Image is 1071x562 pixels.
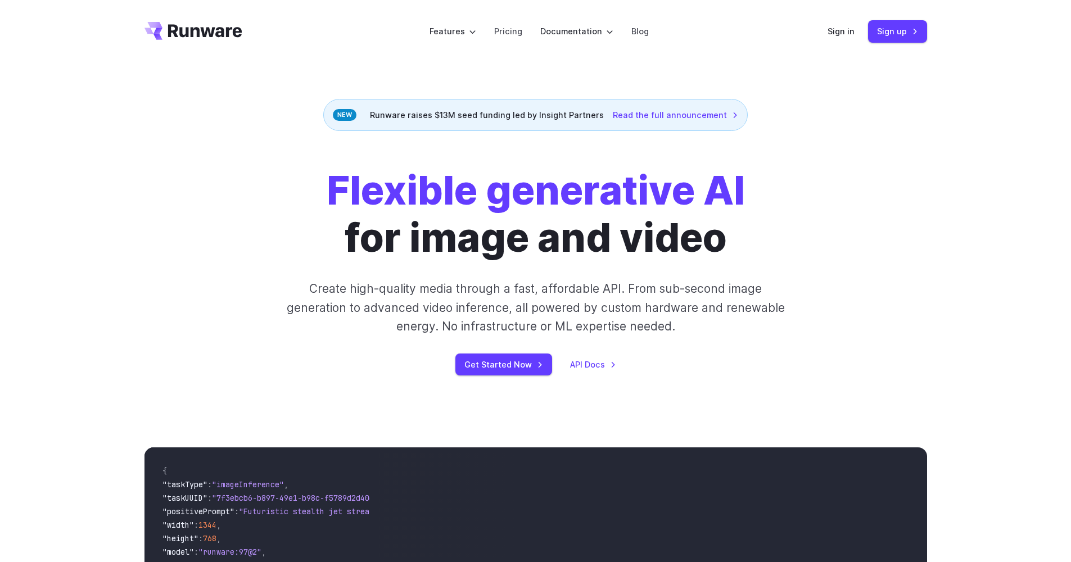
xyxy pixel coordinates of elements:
label: Documentation [540,25,613,38]
a: Blog [631,25,649,38]
a: Sign in [828,25,855,38]
strong: Flexible generative AI [327,166,745,214]
label: Features [430,25,476,38]
span: : [234,506,239,516]
span: "7f3ebcb6-b897-49e1-b98c-f5789d2d40d7" [212,493,383,503]
span: "model" [162,547,194,557]
a: Pricing [494,25,522,38]
div: Runware raises $13M seed funding led by Insight Partners [323,99,748,131]
span: : [207,479,212,490]
p: Create high-quality media through a fast, affordable API. From sub-second image generation to adv... [285,279,786,336]
span: "positivePrompt" [162,506,234,516]
span: "runware:97@2" [198,547,261,557]
span: { [162,466,167,476]
a: Go to / [144,22,242,40]
span: "taskType" [162,479,207,490]
span: "Futuristic stealth jet streaking through a neon-lit cityscape with glowing purple exhaust" [239,506,648,516]
a: Read the full announcement [613,108,738,121]
span: "height" [162,533,198,543]
a: API Docs [570,358,616,371]
span: : [194,520,198,530]
span: 768 [203,533,216,543]
span: "width" [162,520,194,530]
span: , [284,479,288,490]
span: , [216,520,221,530]
span: : [194,547,198,557]
span: : [198,533,203,543]
h1: for image and video [327,167,745,261]
span: , [216,533,221,543]
span: , [261,547,266,557]
a: Get Started Now [455,353,552,375]
span: "imageInference" [212,479,284,490]
span: "taskUUID" [162,493,207,503]
a: Sign up [868,20,927,42]
span: : [207,493,212,503]
span: 1344 [198,520,216,530]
